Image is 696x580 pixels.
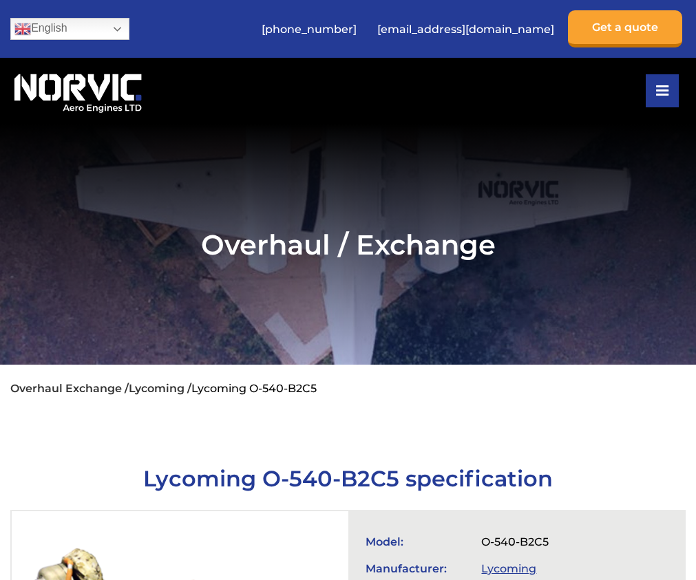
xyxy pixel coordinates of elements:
[370,12,561,46] a: [EMAIL_ADDRESS][DOMAIN_NAME]
[10,228,686,261] h2: Overhaul / Exchange
[191,382,317,395] li: Lycoming O-540-B2C5
[255,12,363,46] a: [PHONE_NUMBER]
[10,68,145,114] img: Norvic Aero Engines logo
[568,10,682,47] a: Get a quote
[481,562,536,575] a: Lycoming
[474,528,673,555] td: O-540-B2C5
[359,528,475,555] td: Model:
[10,465,686,492] h1: Lycoming O-540-B2C5 specification
[10,382,129,395] a: Overhaul Exchange /
[14,21,31,37] img: en
[10,18,129,40] a: English
[129,382,191,395] a: Lycoming /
